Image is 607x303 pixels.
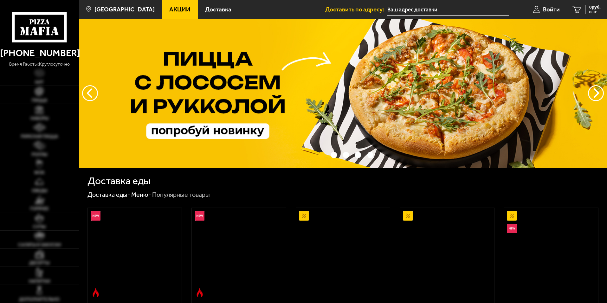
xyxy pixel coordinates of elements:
[32,152,47,157] span: Роллы
[87,176,151,186] h1: Доставка еды
[367,152,373,158] button: точки переключения
[29,279,50,284] span: Напитки
[325,6,387,12] span: Доставить по адресу:
[504,208,598,300] a: АкционныйНовинкаВсё включено
[507,211,517,221] img: Акционный
[400,208,494,300] a: АкционныйПепперони 25 см (толстое с сыром)
[543,6,560,12] span: Войти
[195,211,204,221] img: Новинка
[94,6,155,12] span: [GEOGRAPHIC_DATA]
[32,98,47,103] span: Пицца
[34,171,45,175] span: WOK
[403,211,413,221] img: Акционный
[32,189,47,193] span: Обеды
[30,116,48,121] span: Наборы
[296,208,390,300] a: АкционныйАль-Шам 25 см (тонкое тесто)
[588,85,604,101] button: предыдущий
[343,152,349,158] button: точки переключения
[387,4,509,16] input: Ваш адрес доставки
[299,211,309,221] img: Акционный
[355,152,361,158] button: точки переключения
[589,10,601,14] span: 0 шт.
[30,207,49,211] span: Горячее
[195,288,204,298] img: Острое блюдо
[33,225,46,229] span: Супы
[91,288,100,298] img: Острое блюдо
[87,191,130,198] a: Доставка еды-
[91,211,100,221] img: Новинка
[205,6,231,12] span: Доставка
[152,191,210,199] div: Популярные товары
[21,134,58,139] span: Римская пицца
[319,152,325,158] button: точки переключения
[131,191,151,198] a: Меню-
[82,85,98,101] button: следующий
[29,261,49,265] span: Десерты
[507,224,517,233] img: Новинка
[18,243,61,247] span: Салаты и закуски
[19,297,60,302] span: Дополнительно
[88,208,182,300] a: НовинкаОстрое блюдоРимская с креветками
[192,208,286,300] a: НовинкаОстрое блюдоРимская с мясным ассорти
[331,152,337,158] button: точки переключения
[35,80,44,85] span: Хит
[589,5,601,10] span: 0 руб.
[169,6,190,12] span: Акции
